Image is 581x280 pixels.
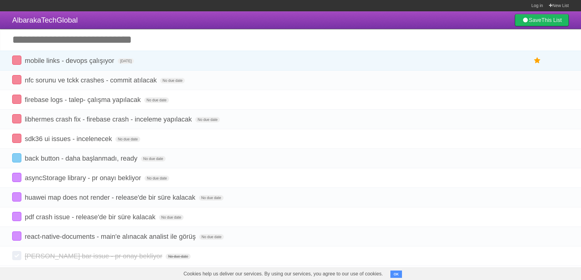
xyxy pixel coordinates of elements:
span: firebase logs - talep- çalışma yapılacak [25,96,142,104]
label: Done [12,56,21,65]
span: No due date [160,78,185,83]
label: Done [12,231,21,241]
span: No due date [145,176,169,181]
span: [DATE] [118,58,134,64]
span: No due date [199,195,224,201]
span: No due date [115,136,140,142]
span: [PERSON_NAME] bar issue - pr onay bekliyor [25,252,164,260]
label: Done [12,173,21,182]
span: AlbarakaTechGlobal [12,16,78,24]
span: back button - daha başlanmadı, ready [25,155,139,162]
span: No due date [144,97,169,103]
span: No due date [166,254,190,259]
span: pdf crash issue - release'de bir süre kalacak [25,213,157,221]
b: This List [541,17,562,23]
label: Done [12,192,21,202]
span: No due date [199,234,224,240]
label: Done [12,95,21,104]
span: Cookies help us deliver our services. By using our services, you agree to our use of cookies. [178,268,389,280]
span: No due date [141,156,166,162]
span: No due date [195,117,220,122]
span: asyncStorage library - pr onayı bekliyor [25,174,143,182]
span: libhermes crash fix - firebase crash - inceleme yapılacak [25,115,193,123]
label: Done [12,75,21,84]
label: Done [12,114,21,123]
label: Done [12,251,21,260]
span: react-native-documents - main'e alınacak analist ile görüş [25,233,197,240]
span: sdk36 ui issues - incelenecek [25,135,113,143]
span: mobile links - devops çalışıyor [25,57,116,64]
label: Done [12,212,21,221]
span: huawei map does not render - release'de bir süre kalacak [25,194,197,201]
label: Done [12,153,21,162]
label: Done [12,134,21,143]
span: nfc sorunu ve tckk crashes - commit atılacak [25,76,158,84]
span: No due date [159,215,184,220]
label: Star task [532,56,543,66]
a: SaveThis List [515,14,569,26]
button: OK [390,271,402,278]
